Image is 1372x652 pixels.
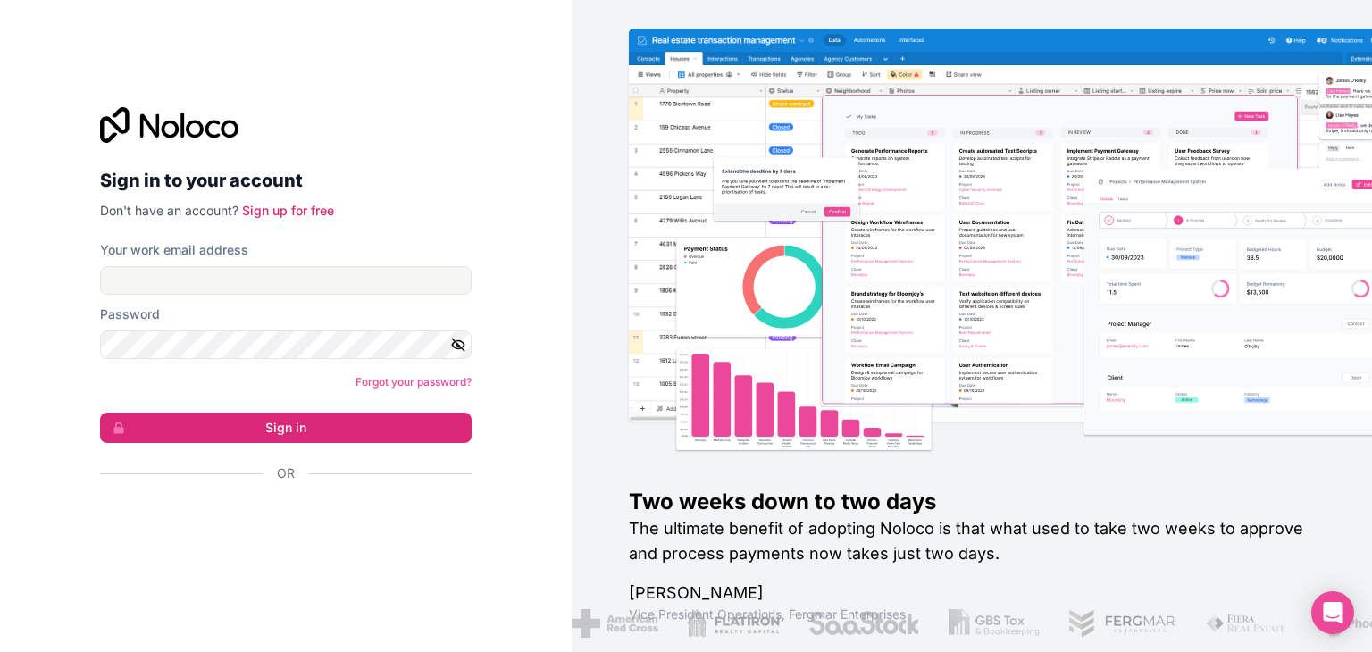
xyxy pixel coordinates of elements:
a: Forgot your password? [356,375,472,389]
h2: Sign in to your account [100,164,472,196]
h1: Two weeks down to two days [629,488,1315,516]
h1: [PERSON_NAME] [629,581,1315,606]
label: Password [100,305,160,323]
span: Or [277,464,295,482]
img: /assets/american-red-cross-BAupjrZR.png [572,609,658,638]
label: Your work email address [100,241,248,259]
h1: Vice President Operations , Fergmar Enterprises [629,606,1315,623]
button: Sign in [100,413,472,443]
span: Don't have an account? [100,203,238,218]
input: Password [100,330,472,359]
input: Email address [100,266,472,295]
a: Sign up for free [242,203,334,218]
div: Open Intercom Messenger [1311,591,1354,634]
h2: The ultimate benefit of adopting Noloco is that what used to take two weeks to approve and proces... [629,516,1315,566]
